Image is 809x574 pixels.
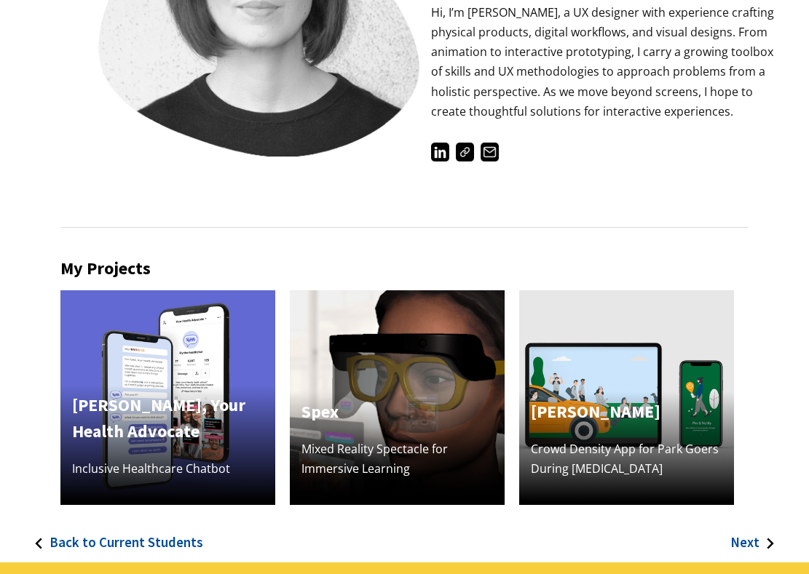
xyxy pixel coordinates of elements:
[50,534,203,551] h3: Back to Current Students
[301,399,493,425] h4: Spex
[13,505,203,562] a: Back to Current Students
[519,290,734,505] img: Go Griffith Mobile App Mockup
[60,258,748,279] h2: My Projects
[531,399,722,425] h4: [PERSON_NAME]
[301,439,493,479] p: Mixed Reality Spectacle for Immersive Learning
[431,143,449,161] img: https://www.linkedin.com/in/jtmorehead/
[730,505,796,562] a: Next
[431,3,775,121] p: Hi, I’m [PERSON_NAME], a UX designer with experience crafting physical products, digital workflow...
[290,290,505,505] img: Spex Concept Image
[60,290,275,505] img: Your Health Advocate Concept Image
[456,143,474,161] img: https://jennifermorehead.com/
[72,392,264,445] h4: [PERSON_NAME], Your Health Advocate
[72,459,264,479] p: Inclusive Healthcare Chatbot
[730,534,759,551] h3: Next
[531,439,722,479] p: Crowd Density App for Park Goers During [MEDICAL_DATA]
[481,143,499,161] img: jtmoreheaddesign@gmail.com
